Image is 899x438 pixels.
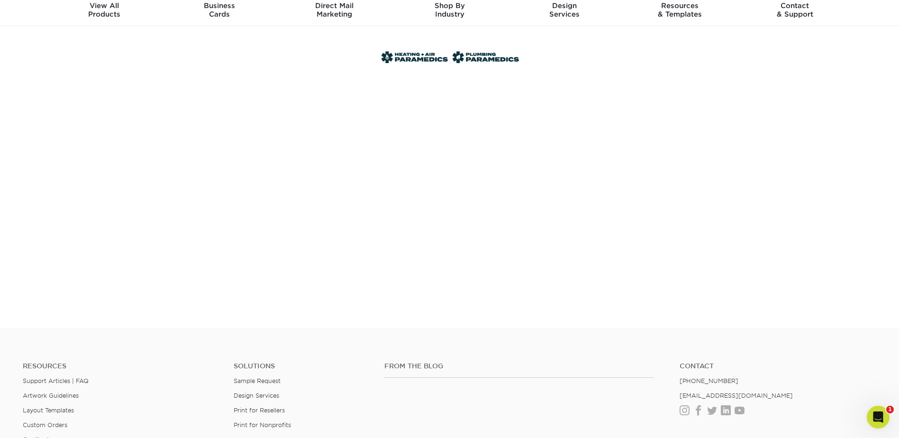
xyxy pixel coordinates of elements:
div: Cards [162,1,277,18]
a: Design Services [234,392,279,399]
a: [PHONE_NUMBER] [680,377,738,384]
span: View All [47,1,162,10]
h4: Solutions [234,362,370,370]
a: Support Articles | FAQ [23,377,89,384]
div: Marketing [277,1,392,18]
span: Design [507,1,622,10]
div: Products [47,1,162,18]
a: Sample Request [234,377,281,384]
span: Business [162,1,277,10]
div: Services [507,1,622,18]
a: [EMAIL_ADDRESS][DOMAIN_NAME] [680,392,793,399]
img: PH Paramedics [379,49,521,65]
h4: From the Blog [384,362,654,370]
a: Artwork Guidelines [23,392,79,399]
a: Contact [680,362,876,370]
span: Resources [622,1,737,10]
div: Industry [392,1,507,18]
span: Shop By [392,1,507,10]
div: & Support [737,1,853,18]
h4: Resources [23,362,219,370]
div: & Templates [622,1,737,18]
span: Direct Mail [277,1,392,10]
span: Contact [737,1,853,10]
a: Print for Resellers [234,407,285,414]
span: 1 [886,406,894,413]
a: Custom Orders [23,421,67,429]
a: Layout Templates [23,407,74,414]
a: Print for Nonprofits [234,421,291,429]
iframe: Intercom live chat [867,406,890,429]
